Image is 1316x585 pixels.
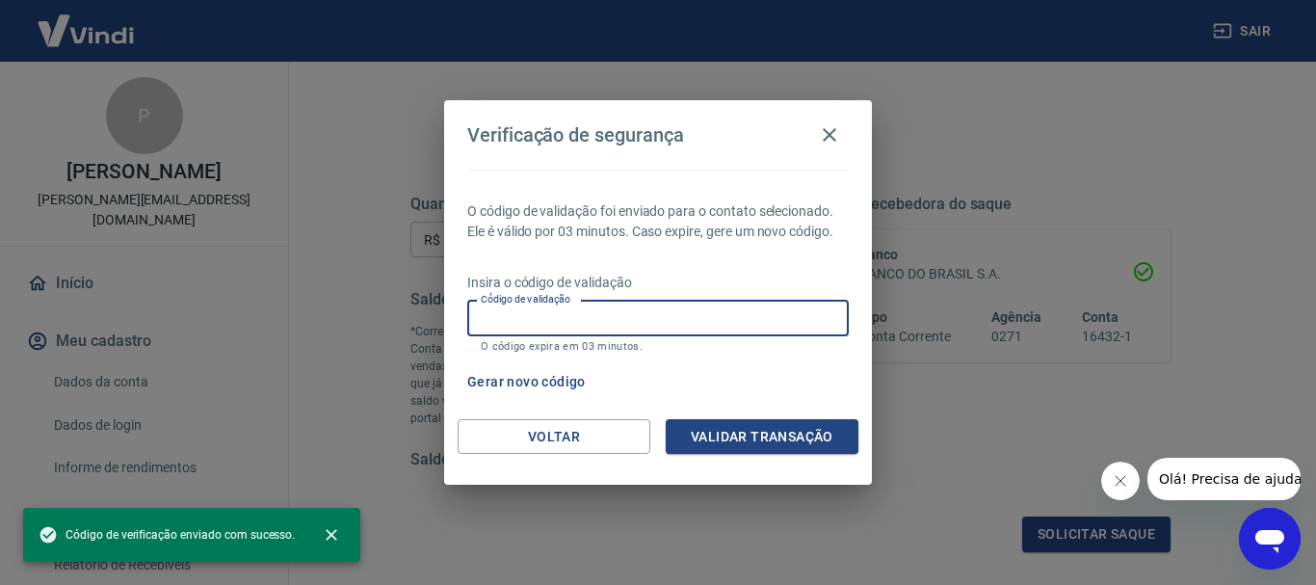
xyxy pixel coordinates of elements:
p: Insira o código de validação [467,273,849,293]
span: Olá! Precisa de ajuda? [12,13,162,29]
button: close [310,514,353,556]
iframe: Mensagem da empresa [1147,458,1301,500]
p: O código expira em 03 minutos. [481,340,835,353]
button: Validar transação [666,419,858,455]
iframe: Fechar mensagem [1101,462,1140,500]
p: O código de validação foi enviado para o contato selecionado. Ele é válido por 03 minutos. Caso e... [467,201,849,242]
span: Código de verificação enviado com sucesso. [39,525,295,545]
iframe: Botão para abrir a janela de mensagens [1239,508,1301,570]
label: Código de validação [481,292,570,306]
button: Voltar [458,419,650,455]
button: Gerar novo código [460,364,593,400]
h4: Verificação de segurança [467,123,684,146]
